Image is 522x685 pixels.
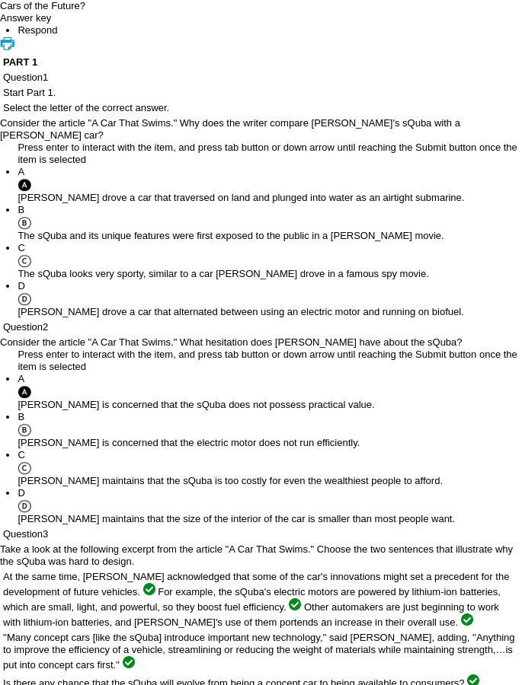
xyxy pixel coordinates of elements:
span: D [18,487,24,499]
span: A [18,166,24,177]
span: At the same time, [PERSON_NAME] acknowledged that some of the car's innovations might set a prece... [3,571,509,597]
p: Question [3,321,519,333]
span: Start Part 1. [3,87,56,98]
span: A [18,373,24,384]
span: C [18,242,24,253]
li: [PERSON_NAME] is concerned that the electric motor does not run efficiently. [18,411,522,449]
p: Question [3,528,519,540]
li: [PERSON_NAME] is concerned that the sQuba does not possess practical value. [18,373,522,411]
img: check [289,598,301,610]
span: Press enter to interact with the item, and press tab button or down arrow until reaching the Subm... [18,349,517,372]
li: The sQuba looks very sporty, similar to a car [PERSON_NAME] drove in a famous spy movie. [18,242,522,280]
span: 3 [43,528,48,540]
span: For example, the sQuba's electric motors are powered by lithium-ion batteries, which are small, l... [3,586,501,613]
img: D.gif [18,499,30,513]
li: The sQuba and its unique features were first exposed to the public in a [PERSON_NAME] movie. [18,204,522,242]
img: check [123,656,135,668]
span: Press enter to interact with the item, and press tab button or down arrow until reaching the Subm... [18,142,517,165]
p: Select the letter of the correct answer. [3,102,519,114]
span: 2 [43,321,48,333]
span: B [18,411,24,422]
span: C [18,449,24,460]
h3: PART 1 [3,56,519,68]
img: C.gif [18,254,30,268]
span: D [18,280,24,292]
img: A_filled.gif [18,178,30,192]
p: Question [3,72,519,84]
img: B.gif [18,423,30,437]
img: check [143,583,155,595]
img: D.gif [18,292,30,306]
li: This is the Respond Tab [18,24,522,37]
li: [PERSON_NAME] maintains that the sQuba is too costly for even the wealthiest people to afford. [18,449,522,487]
li: [PERSON_NAME] drove a car that traversed on land and plunged into water as an airtight submarine. [18,166,522,204]
img: B.gif [18,216,30,230]
img: A_filled.gif [18,385,30,399]
li: [PERSON_NAME] maintains that the size of the interior of the car is smaller than most people want. [18,487,522,525]
img: check [461,613,473,626]
span: ''Many concept cars [like the sQuba] introduce important new technology,'' said [PERSON_NAME], ad... [3,632,515,671]
span: 1 [43,72,48,83]
span: B [18,204,24,215]
li: [PERSON_NAME] drove a car that alternated between using an electric motor and running on biofuel. [18,280,522,318]
img: C.gif [18,461,30,475]
span: Other automakers are just beginning to work with lithium-ion batteries, and [PERSON_NAME]'s use o... [3,601,499,628]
